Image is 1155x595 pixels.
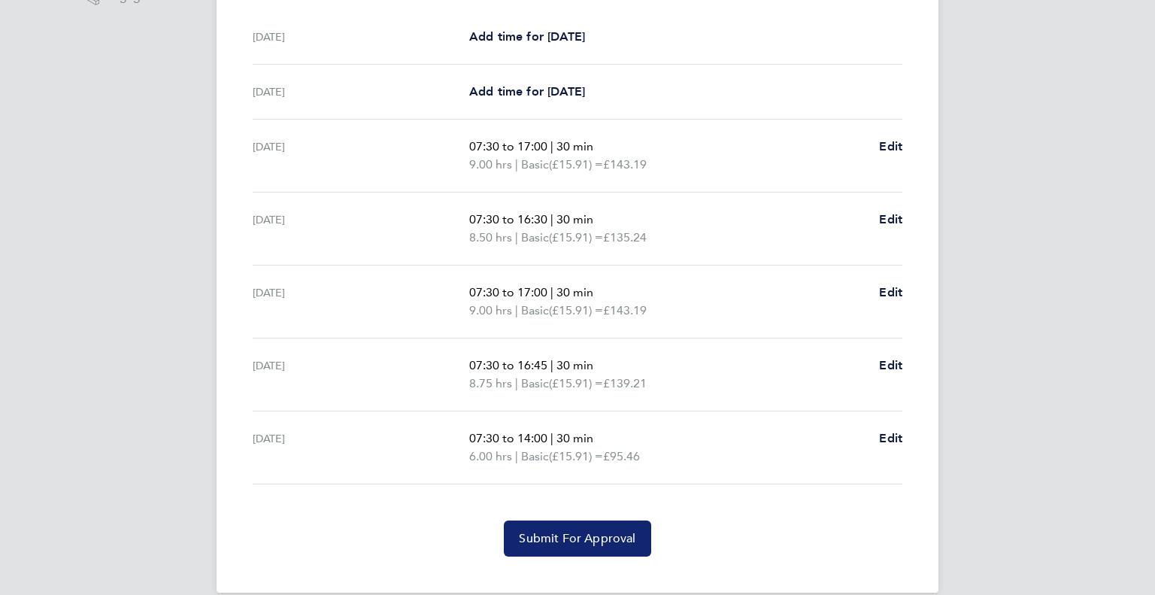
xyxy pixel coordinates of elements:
[469,139,547,153] span: 07:30 to 17:00
[521,302,549,320] span: Basic
[469,449,512,463] span: 6.00 hrs
[469,212,547,226] span: 07:30 to 16:30
[469,230,512,244] span: 8.50 hrs
[556,285,593,299] span: 30 min
[515,230,518,244] span: |
[469,29,585,44] span: Add time for [DATE]
[519,531,635,546] span: Submit For Approval
[556,212,593,226] span: 30 min
[469,431,547,445] span: 07:30 to 14:00
[879,211,902,229] a: Edit
[469,83,585,101] a: Add time for [DATE]
[515,376,518,390] span: |
[603,303,647,317] span: £143.19
[879,431,902,445] span: Edit
[521,375,549,393] span: Basic
[603,376,647,390] span: £139.21
[253,284,469,320] div: [DATE]
[469,84,585,99] span: Add time for [DATE]
[549,376,603,390] span: (£15.91) =
[556,431,593,445] span: 30 min
[550,431,553,445] span: |
[515,449,518,463] span: |
[549,230,603,244] span: (£15.91) =
[469,285,547,299] span: 07:30 to 17:00
[253,430,469,466] div: [DATE]
[253,211,469,247] div: [DATE]
[469,157,512,172] span: 9.00 hrs
[469,303,512,317] span: 9.00 hrs
[879,138,902,156] a: Edit
[556,139,593,153] span: 30 min
[521,156,549,174] span: Basic
[521,229,549,247] span: Basic
[550,358,553,372] span: |
[879,430,902,448] a: Edit
[253,138,469,174] div: [DATE]
[469,358,547,372] span: 07:30 to 16:45
[549,449,603,463] span: (£15.91) =
[469,28,585,46] a: Add time for [DATE]
[879,358,902,372] span: Edit
[550,212,553,226] span: |
[253,83,469,101] div: [DATE]
[515,157,518,172] span: |
[603,157,647,172] span: £143.19
[549,303,603,317] span: (£15.91) =
[879,212,902,226] span: Edit
[603,449,640,463] span: £95.46
[515,303,518,317] span: |
[550,285,553,299] span: |
[879,284,902,302] a: Edit
[549,157,603,172] span: (£15.91) =
[879,357,902,375] a: Edit
[556,358,593,372] span: 30 min
[469,376,512,390] span: 8.75 hrs
[253,28,469,46] div: [DATE]
[603,230,647,244] span: £135.24
[879,139,902,153] span: Edit
[253,357,469,393] div: [DATE]
[550,139,553,153] span: |
[504,521,650,557] button: Submit For Approval
[879,285,902,299] span: Edit
[521,448,549,466] span: Basic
